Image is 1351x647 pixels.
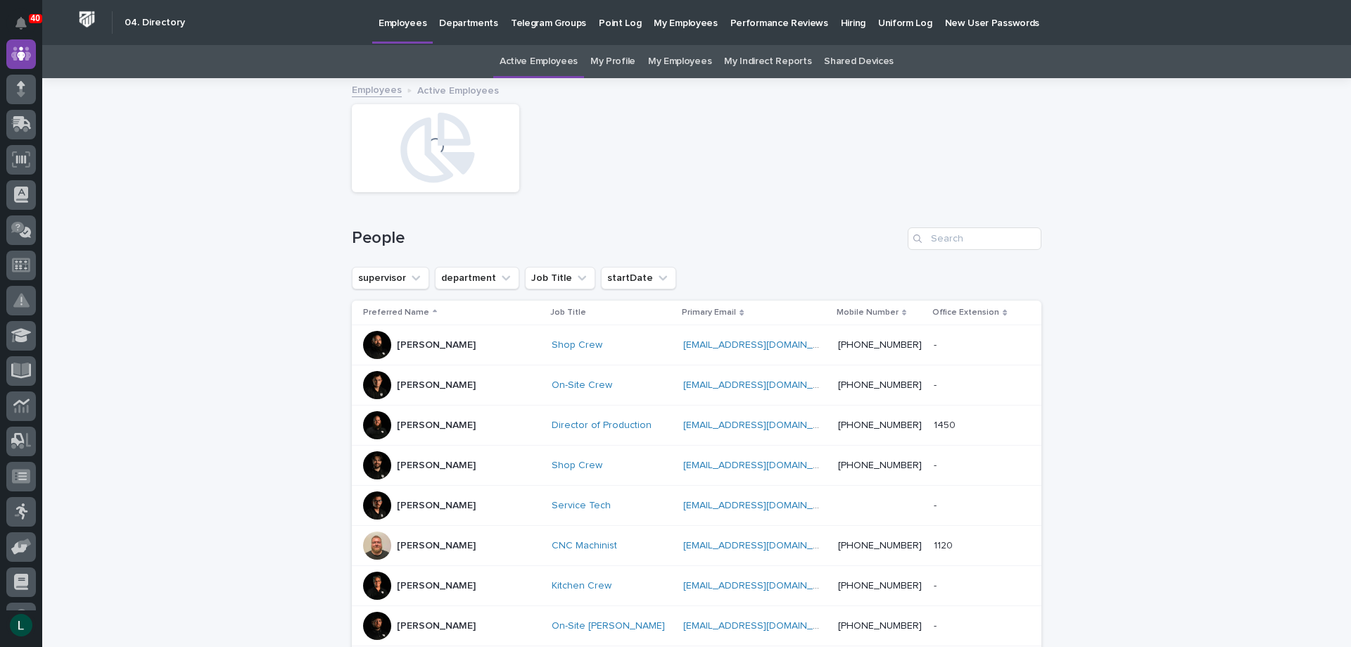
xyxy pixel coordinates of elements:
[6,8,36,38] button: Notifications
[552,500,611,512] a: Service Tech
[550,305,586,320] p: Job Title
[934,617,939,632] p: -
[683,460,842,470] a: [EMAIL_ADDRESS][DOMAIN_NAME]
[31,13,40,23] p: 40
[352,606,1041,646] tr: [PERSON_NAME]On-Site [PERSON_NAME] [EMAIL_ADDRESS][DOMAIN_NAME] [PHONE_NUMBER]--
[552,620,665,632] a: On-Site [PERSON_NAME]
[683,420,842,430] a: [EMAIL_ADDRESS][DOMAIN_NAME]
[908,227,1041,250] input: Search
[352,228,902,249] h1: People
[525,267,595,289] button: Job Title
[397,339,476,351] p: [PERSON_NAME]
[417,82,499,97] p: Active Employees
[397,620,476,632] p: [PERSON_NAME]
[352,365,1041,406] tr: [PERSON_NAME]On-Site Crew [EMAIL_ADDRESS][DOMAIN_NAME] [PHONE_NUMBER]--
[683,501,842,510] a: [EMAIL_ADDRESS][DOMAIN_NAME]
[352,566,1041,606] tr: [PERSON_NAME]Kitchen Crew [EMAIL_ADDRESS][DOMAIN_NAME] [PHONE_NUMBER]--
[500,45,578,78] a: Active Employees
[724,45,811,78] a: My Indirect Reports
[683,380,842,390] a: [EMAIL_ADDRESS][DOMAIN_NAME]
[934,497,939,512] p: -
[352,446,1041,486] tr: [PERSON_NAME]Shop Crew [EMAIL_ADDRESS][DOMAIN_NAME] [PHONE_NUMBER]--
[352,267,429,289] button: supervisor
[683,621,842,631] a: [EMAIL_ADDRESS][DOMAIN_NAME]
[363,305,429,320] p: Preferred Name
[552,420,652,432] a: Director of Production
[682,305,736,320] p: Primary Email
[435,267,519,289] button: department
[838,460,922,470] a: [PHONE_NUMBER]
[934,457,939,472] p: -
[934,577,939,592] p: -
[6,610,36,640] button: users-avatar
[601,267,676,289] button: startDate
[932,305,999,320] p: Office Extension
[352,325,1041,365] tr: [PERSON_NAME]Shop Crew [EMAIL_ADDRESS][DOMAIN_NAME] [PHONE_NUMBER]--
[552,379,612,391] a: On-Site Crew
[552,339,602,351] a: Shop Crew
[552,580,611,592] a: Kitchen Crew
[397,500,476,512] p: [PERSON_NAME]
[352,406,1041,446] tr: [PERSON_NAME]Director of Production [EMAIL_ADDRESS][DOMAIN_NAME] [PHONE_NUMBER]14501450
[552,460,602,472] a: Shop Crew
[352,526,1041,566] tr: [PERSON_NAME]CNC Machinist [EMAIL_ADDRESS][DOMAIN_NAME] [PHONE_NUMBER]11201120
[838,621,922,631] a: [PHONE_NUMBER]
[934,377,939,391] p: -
[125,17,185,29] h2: 04. Directory
[838,340,922,350] a: [PHONE_NUMBER]
[838,581,922,591] a: [PHONE_NUMBER]
[838,541,922,551] a: [PHONE_NUMBER]
[683,541,842,551] a: [EMAIL_ADDRESS][DOMAIN_NAME]
[397,540,476,552] p: [PERSON_NAME]
[837,305,899,320] p: Mobile Number
[397,420,476,432] p: [PERSON_NAME]
[934,537,956,552] p: 1120
[934,417,958,432] p: 1450
[934,337,939,351] p: -
[397,460,476,472] p: [PERSON_NAME]
[838,420,922,430] a: [PHONE_NUMBER]
[352,486,1041,526] tr: [PERSON_NAME]Service Tech [EMAIL_ADDRESS][DOMAIN_NAME] --
[352,81,402,97] a: Employees
[74,6,100,32] img: Workspace Logo
[683,581,842,591] a: [EMAIL_ADDRESS][DOMAIN_NAME]
[18,17,36,39] div: Notifications40
[397,379,476,391] p: [PERSON_NAME]
[397,580,476,592] p: [PERSON_NAME]
[683,340,842,350] a: [EMAIL_ADDRESS][DOMAIN_NAME]
[838,380,922,390] a: [PHONE_NUMBER]
[590,45,635,78] a: My Profile
[648,45,711,78] a: My Employees
[824,45,894,78] a: Shared Devices
[552,540,617,552] a: CNC Machinist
